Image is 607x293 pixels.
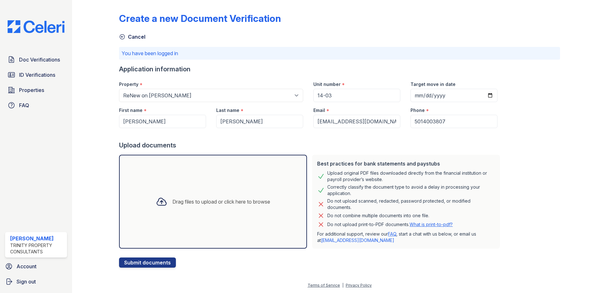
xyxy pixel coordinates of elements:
[317,231,495,244] p: For additional support, review our , start a chat with us below, or email us at
[119,141,503,150] div: Upload documents
[10,242,64,255] div: Trinity Property Consultants
[313,81,341,88] label: Unit number
[19,56,60,63] span: Doc Verifications
[410,81,456,88] label: Target move in date
[321,238,394,243] a: [EMAIL_ADDRESS][DOMAIN_NAME]
[327,221,453,228] p: Do not upload print-to-PDF documents.
[216,107,239,114] label: Last name
[5,99,67,112] a: FAQ
[5,84,67,96] a: Properties
[19,71,55,79] span: ID Verifications
[3,275,70,288] a: Sign out
[410,222,453,227] a: What is print-to-pdf?
[19,86,44,94] span: Properties
[317,160,495,167] div: Best practices for bank statements and paystubs
[327,198,495,211] div: Do not upload scanned, redacted, password protected, or modified documents.
[5,68,67,81] a: ID Verifications
[3,20,70,33] img: CE_Logo_Blue-a8612792a0a2168367f1c8372b55b34899dd931a85d93a1a3d3e32e68fde9ad4.png
[119,107,143,114] label: First name
[119,33,145,41] a: Cancel
[327,212,429,219] div: Do not combine multiple documents into one file.
[388,231,396,237] a: FAQ
[5,53,67,66] a: Doc Verifications
[10,235,64,242] div: [PERSON_NAME]
[19,101,29,109] span: FAQ
[342,283,344,288] div: |
[122,49,557,57] p: You have been logged in
[410,107,425,114] label: Phone
[327,170,495,183] div: Upload original PDF files downloaded directly from the financial institution or payroll provider’...
[308,283,340,288] a: Terms of Service
[119,257,176,268] button: Submit documents
[119,81,138,88] label: Property
[3,260,70,273] a: Account
[17,278,36,285] span: Sign out
[17,263,37,270] span: Account
[119,65,503,74] div: Application information
[346,283,372,288] a: Privacy Policy
[172,198,270,205] div: Drag files to upload or click here to browse
[313,107,325,114] label: Email
[119,13,281,24] div: Create a new Document Verification
[327,184,495,197] div: Correctly classify the document type to avoid a delay in processing your application.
